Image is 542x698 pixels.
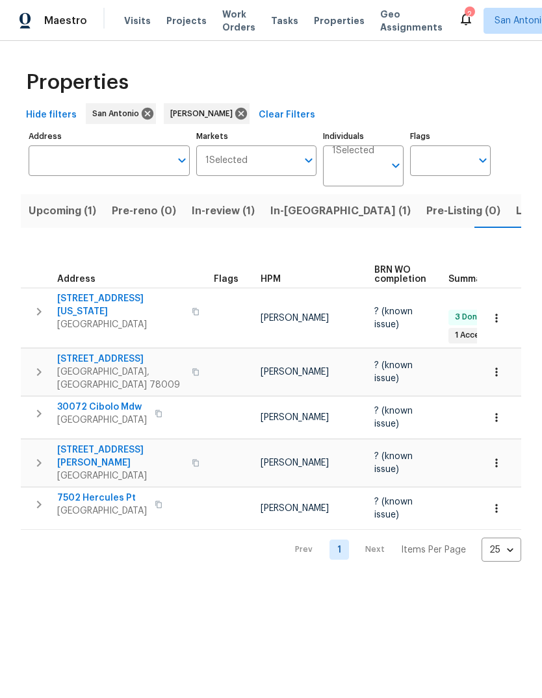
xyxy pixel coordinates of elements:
[387,156,405,175] button: Open
[166,14,207,27] span: Projects
[214,275,239,284] span: Flags
[57,292,184,318] span: [STREET_ADDRESS][US_STATE]
[426,202,500,220] span: Pre-Listing (0)
[465,8,474,21] div: 2
[205,155,248,166] span: 1 Selected
[323,132,404,140] label: Individuals
[410,132,491,140] label: Flags
[57,414,147,427] span: [GEOGRAPHIC_DATA]
[374,497,413,519] span: ? (known issue)
[482,533,521,567] div: 25
[29,132,190,140] label: Address
[112,202,176,220] span: Pre-reno (0)
[283,538,521,562] nav: Pagination Navigation
[450,330,504,341] span: 1 Accepted
[271,16,298,25] span: Tasks
[401,543,466,556] p: Items Per Page
[192,202,255,220] span: In-review (1)
[329,540,349,560] a: Goto page 1
[374,361,413,383] span: ? (known issue)
[57,492,147,505] span: 7502 Hercules Pt
[253,103,320,127] button: Clear Filters
[261,314,329,323] span: [PERSON_NAME]
[57,443,184,469] span: [STREET_ADDRESS][PERSON_NAME]
[57,353,184,366] span: [STREET_ADDRESS]
[57,318,184,331] span: [GEOGRAPHIC_DATA]
[29,202,96,220] span: Upcoming (1)
[380,8,443,34] span: Geo Assignments
[374,406,413,429] span: ? (known issue)
[164,103,250,124] div: [PERSON_NAME]
[57,469,184,482] span: [GEOGRAPHIC_DATA]
[86,103,156,124] div: San Antonio
[173,151,191,169] button: Open
[92,107,144,120] span: San Antonio
[450,312,487,323] span: 3 Done
[57,401,147,414] span: 30072 Cibolo Mdw
[26,107,77,123] span: Hide filters
[170,107,238,120] span: [PERSON_NAME]
[57,505,147,517] span: [GEOGRAPHIC_DATA]
[300,151,318,169] button: Open
[374,452,413,474] span: ? (known issue)
[332,145,374,156] span: 1 Selected
[261,504,329,513] span: [PERSON_NAME]
[448,275,491,284] span: Summary
[196,132,317,140] label: Markets
[44,14,87,27] span: Maestro
[222,8,255,34] span: Work Orders
[374,266,426,284] span: BRN WO completion
[314,14,365,27] span: Properties
[26,76,129,89] span: Properties
[21,103,82,127] button: Hide filters
[124,14,151,27] span: Visits
[270,202,411,220] span: In-[GEOGRAPHIC_DATA] (1)
[57,366,184,392] span: [GEOGRAPHIC_DATA], [GEOGRAPHIC_DATA] 78009
[374,307,413,329] span: ? (known issue)
[474,151,492,169] button: Open
[261,275,281,284] span: HPM
[261,413,329,422] span: [PERSON_NAME]
[57,275,96,284] span: Address
[259,107,315,123] span: Clear Filters
[261,458,329,467] span: [PERSON_NAME]
[261,368,329,377] span: [PERSON_NAME]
